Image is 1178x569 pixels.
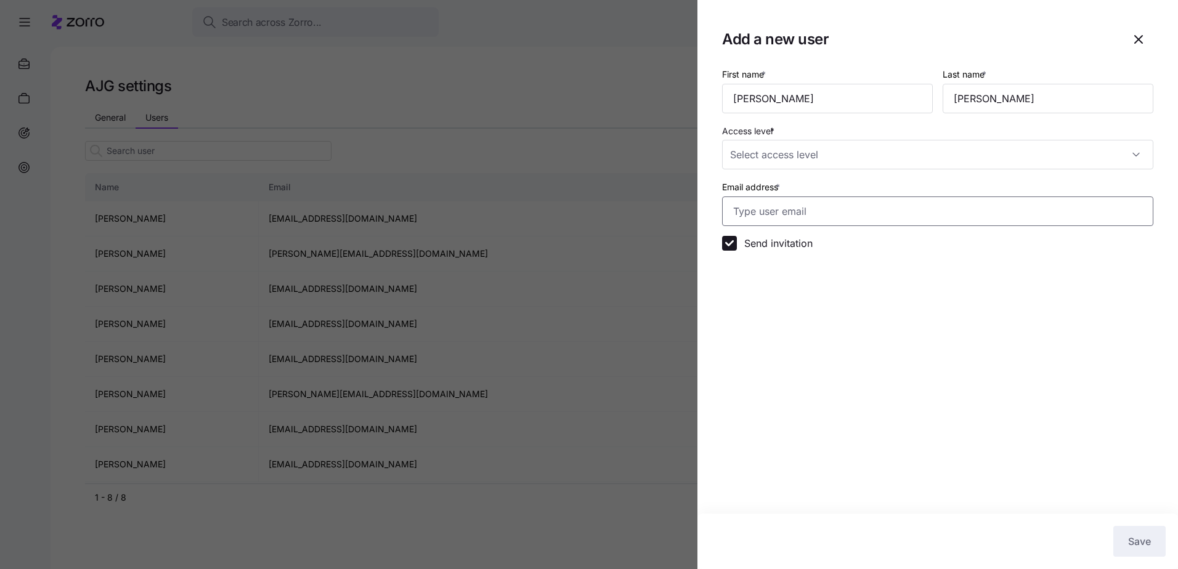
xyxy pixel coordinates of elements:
[8,5,31,28] button: go back
[722,140,1153,169] input: Select access level
[722,68,768,81] label: First name
[722,180,782,194] label: Email address
[943,84,1153,113] input: Type last name
[1113,526,1166,557] button: Save
[722,124,777,138] label: Access level
[52,194,195,217] h1: Success! 🎉
[101,249,146,273] button: Done
[737,236,813,251] label: Send invitation
[216,6,238,28] div: Close
[722,30,1114,49] h1: Add a new user
[722,84,933,113] input: Type first name
[1128,534,1151,549] span: Save
[722,196,1153,226] input: Type user email
[943,68,989,81] label: Last name
[52,217,195,232] div: You completed the checklist!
